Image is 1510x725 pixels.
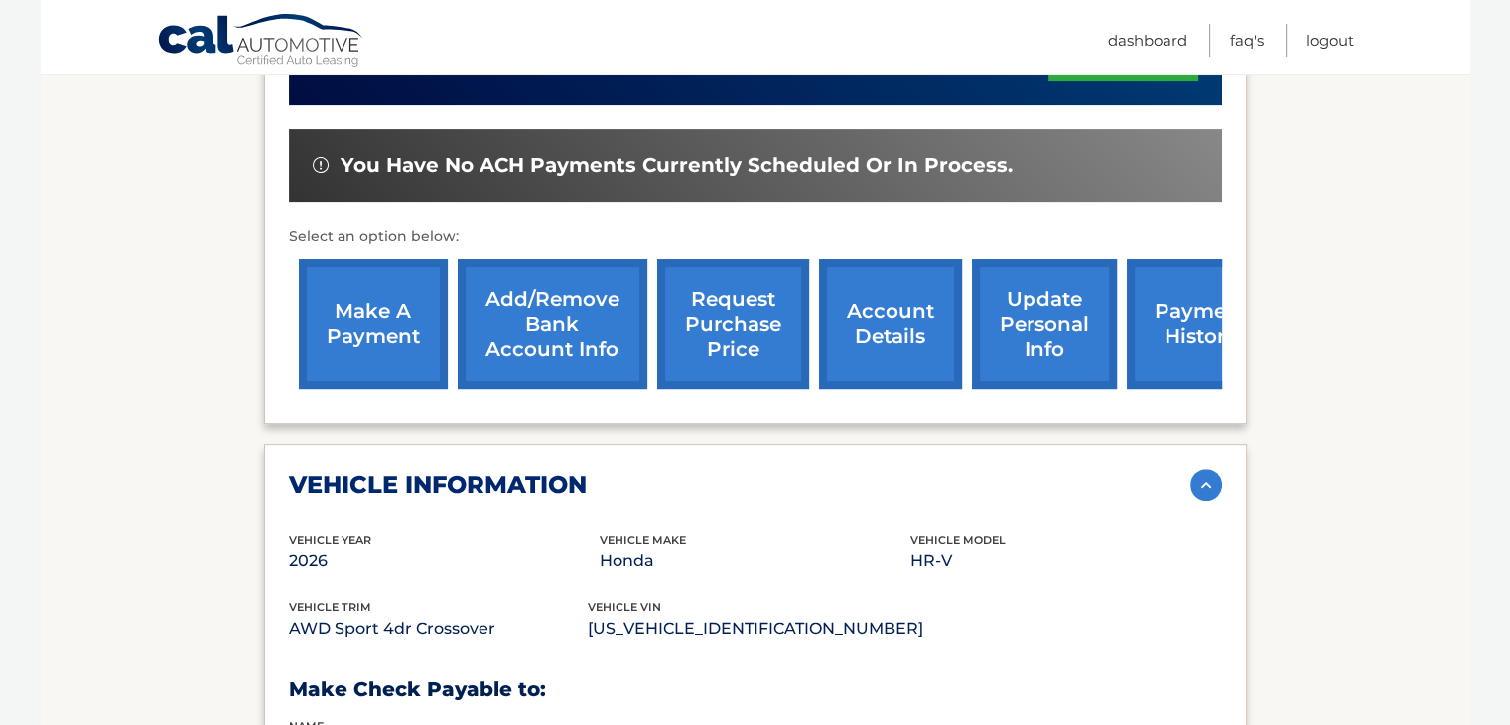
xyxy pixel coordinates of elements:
[1230,24,1264,57] a: FAQ's
[1127,259,1276,389] a: payment history
[1306,24,1354,57] a: Logout
[600,533,686,547] span: vehicle make
[289,615,588,643] p: AWD Sport 4dr Crossover
[600,547,910,575] p: Honda
[657,259,809,389] a: request purchase price
[910,533,1006,547] span: vehicle model
[289,225,1222,249] p: Select an option below:
[458,259,647,389] a: Add/Remove bank account info
[972,259,1117,389] a: update personal info
[289,547,600,575] p: 2026
[588,615,923,643] p: [US_VEHICLE_IDENTIFICATION_NUMBER]
[313,157,329,173] img: alert-white.svg
[910,547,1221,575] p: HR-V
[341,153,1013,178] span: You have no ACH payments currently scheduled or in process.
[299,259,448,389] a: make a payment
[289,533,371,547] span: vehicle Year
[157,13,365,71] a: Cal Automotive
[289,677,1222,702] h3: Make Check Payable to:
[588,600,661,614] span: vehicle vin
[289,600,371,614] span: vehicle trim
[289,470,587,500] h2: vehicle information
[1108,24,1187,57] a: Dashboard
[819,259,962,389] a: account details
[1190,469,1222,501] img: accordion-active.svg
